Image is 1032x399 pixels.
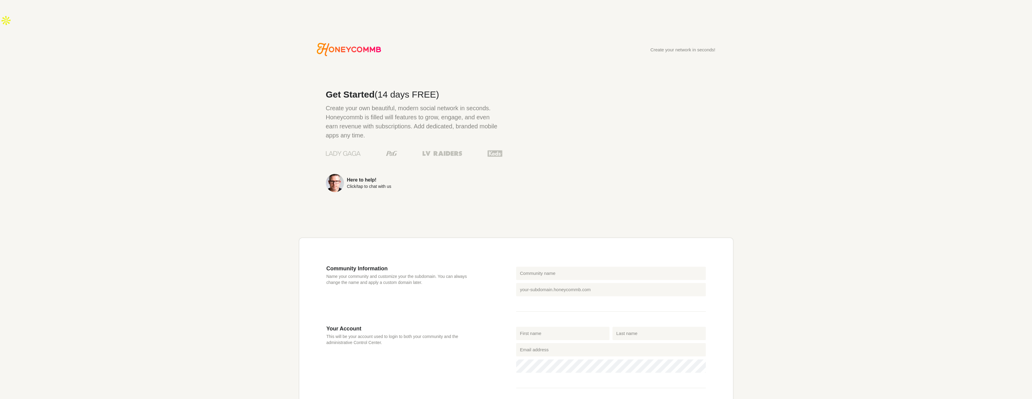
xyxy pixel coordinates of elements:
img: Sean [326,174,344,192]
h3: Your Account [326,325,480,332]
svg: Honeycommb [317,43,381,56]
h2: Get Started [326,90,503,99]
a: Here to help!Click/tap to chat with us [326,174,503,192]
input: First name [516,327,609,340]
p: Create your own beautiful, modern social network in seconds. Honeycommb is filled will features t... [326,104,503,140]
span: (14 days FREE) [375,89,439,99]
img: Lady Gaga [326,149,361,158]
img: Keds [487,150,503,157]
p: Name your community and customize your the subdomain. You can always change the name and apply a ... [326,273,480,285]
input: your-subdomain.honeycommb.com [516,283,706,296]
iframe: Intercom live chat [1008,375,1023,390]
a: Go to Honeycommb homepage [317,43,381,56]
div: Click/tap to chat with us [347,184,391,188]
img: Procter & Gamble [386,151,397,156]
input: Community name [516,267,706,280]
div: Here to help! [347,178,391,182]
input: Last name [612,327,706,340]
p: This will be your account used to login to both your community and the administrative Control Cen... [326,333,480,346]
input: Email address [516,343,706,356]
h3: Community Information [326,265,480,272]
img: Las Vegas Raiders [423,151,462,156]
div: Create your network in seconds! [650,47,715,52]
